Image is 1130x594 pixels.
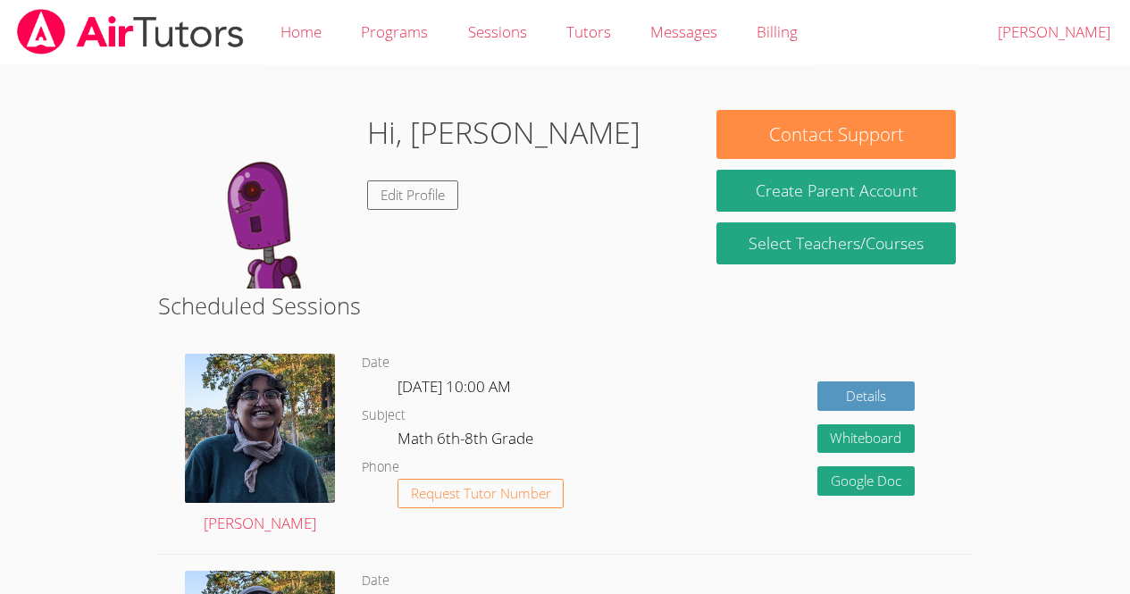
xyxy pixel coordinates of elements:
img: airtutors_banner-c4298cdbf04f3fff15de1276eac7730deb9818008684d7c2e4769d2f7ddbe033.png [15,9,246,54]
img: default.png [174,110,353,289]
a: Edit Profile [367,180,458,210]
dt: Phone [362,456,399,479]
span: Messages [650,21,717,42]
dt: Subject [362,405,406,427]
h1: Hi, [PERSON_NAME] [367,110,640,155]
span: Request Tutor Number [411,487,551,500]
a: Google Doc [817,466,916,496]
button: Create Parent Account [716,170,955,212]
span: [DATE] 10:00 AM [398,376,511,397]
dt: Date [362,570,389,592]
a: [PERSON_NAME] [185,354,335,537]
button: Contact Support [716,110,955,159]
button: Request Tutor Number [398,479,565,508]
button: Whiteboard [817,424,916,454]
dd: Math 6th-8th Grade [398,426,537,456]
a: Details [817,381,916,411]
img: avatar.png [185,354,335,504]
h2: Scheduled Sessions [158,289,972,322]
a: Select Teachers/Courses [716,222,955,264]
dt: Date [362,352,389,374]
